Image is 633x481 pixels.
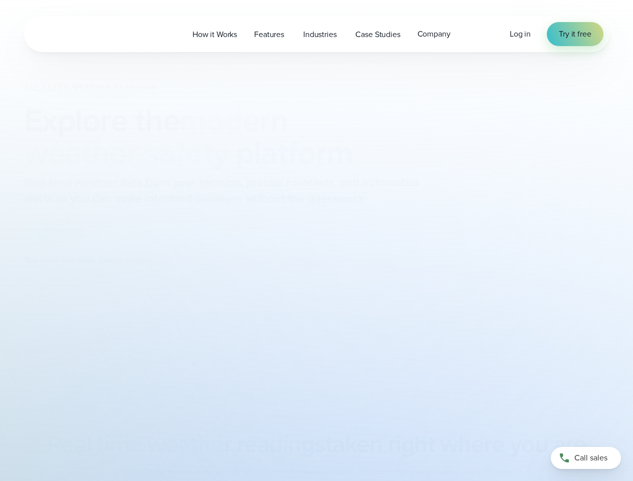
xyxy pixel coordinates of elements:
[417,28,451,40] span: Company
[551,447,621,469] a: Call sales
[184,24,246,45] a: How it Works
[303,29,336,41] span: Industries
[347,24,408,45] a: Case Studies
[510,28,531,40] a: Log in
[355,29,400,41] span: Case Studies
[254,29,284,41] span: Features
[559,28,591,40] span: Try it free
[547,22,603,46] a: Try it free
[574,452,607,464] span: Call sales
[192,29,237,41] span: How it Works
